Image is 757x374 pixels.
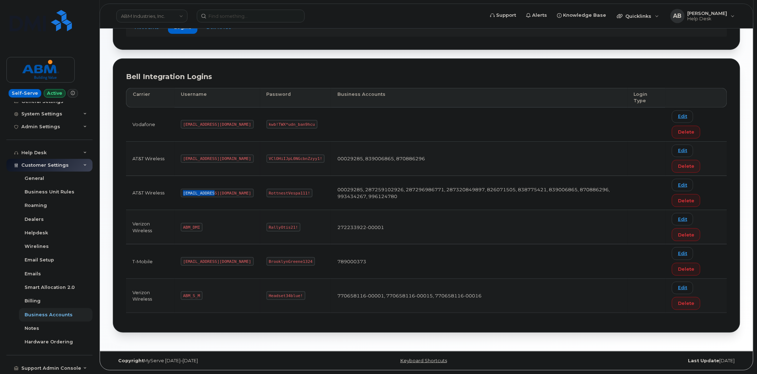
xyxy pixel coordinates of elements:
input: Find something... [197,10,305,22]
code: [EMAIL_ADDRESS][DOMAIN_NAME] [181,257,254,266]
button: Delete [672,297,700,310]
code: VClOHiIJpL0NGcbnZzyy1! [267,155,325,163]
span: Delete [678,266,694,272]
a: Edit [672,282,693,294]
button: Delete [672,194,700,207]
code: RottnestVespa111! [267,189,313,197]
td: Vodafone [126,108,174,142]
a: Edit [672,145,693,157]
span: Delete [678,129,694,135]
td: Verizon Wireless [126,210,174,244]
th: Login Type [627,88,666,108]
a: Knowledge Base [552,8,611,22]
div: Alex Bradshaw [666,9,740,23]
code: ABM_DMI [181,223,203,232]
code: kwb!TWX*udn_ban9hcu [267,120,317,129]
div: MyServe [DATE]–[DATE] [113,358,322,364]
th: Username [174,88,260,108]
a: Edit [672,247,693,260]
a: Edit [672,110,693,123]
strong: Last Update [688,358,720,363]
span: Knowledge Base [563,12,606,19]
td: 789000373 [331,244,627,279]
button: Delete [672,160,700,173]
a: ABM Industries, Inc. [116,10,188,22]
span: Support [496,12,516,19]
span: AB [673,12,682,20]
td: 00029285, 287259102926, 287296986771, 287320849897, 826071505, 838775421, 839006865, 870886296, 9... [331,176,627,210]
div: Quicklinks [612,9,664,23]
code: BrooklynGreene1324 [267,257,315,266]
a: Edit [672,213,693,225]
span: Delete [678,300,694,307]
td: Verizon Wireless [126,279,174,313]
td: AT&T Wireless [126,142,174,176]
td: T-Mobile [126,244,174,279]
th: Carrier [126,88,174,108]
td: 272233922-00001 [331,210,627,244]
span: Alerts [532,12,547,19]
code: Headset34blue! [267,291,305,300]
a: Support [485,8,521,22]
code: [EMAIL_ADDRESS][DOMAIN_NAME] [181,189,254,197]
a: Edit [672,179,693,191]
span: [PERSON_NAME] [688,10,727,16]
th: Business Accounts [331,88,627,108]
a: Alerts [521,8,552,22]
code: [EMAIL_ADDRESS][DOMAIN_NAME] [181,120,254,129]
button: Delete [672,126,700,139]
td: AT&T Wireless [126,176,174,210]
th: Password [260,88,331,108]
td: 00029285, 839006865, 870886296 [331,142,627,176]
strong: Copyright [118,358,144,363]
code: RallyOtis21! [267,223,300,232]
div: Bell Integration Logins [126,72,727,82]
code: ABM_S_M [181,291,203,300]
span: Delete [678,163,694,170]
span: Help Desk [688,16,727,22]
button: Delete [672,228,700,241]
code: [EMAIL_ADDRESS][DOMAIN_NAME] [181,155,254,163]
span: Delete [678,197,694,204]
td: 770658116-00001, 770658116-00015, 770658116-00016 [331,279,627,313]
span: Quicklinks [626,13,652,19]
a: Keyboard Shortcuts [400,358,447,363]
div: [DATE] [531,358,740,364]
button: Delete [672,263,700,276]
span: Delete [678,232,694,238]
